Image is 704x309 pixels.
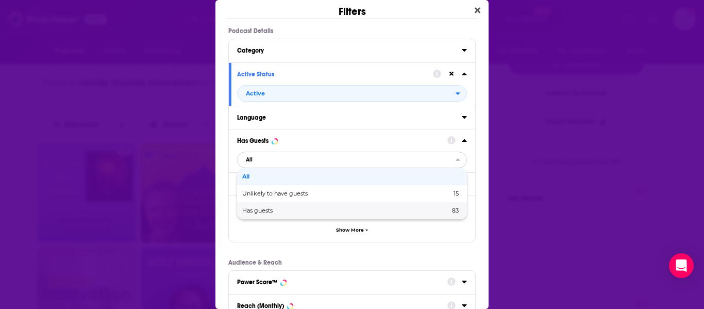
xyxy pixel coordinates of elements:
[237,168,467,185] div: All
[242,208,361,214] span: Has guests
[237,85,467,102] button: open menu
[246,157,253,162] span: All
[237,152,467,168] button: close menu
[246,91,265,96] span: Active
[237,202,467,219] div: Has guests
[237,47,455,54] div: Category
[237,110,462,123] button: Language
[228,259,476,266] p: Audience & Reach
[471,4,484,17] button: Close
[237,134,447,147] button: Has Guests
[237,43,462,56] button: Category
[237,85,467,102] h2: filter dropdown
[336,227,364,233] span: Show More
[229,219,475,242] button: Show More
[237,279,277,286] div: Power Score™
[452,207,459,214] span: 83
[454,190,459,197] span: 15
[237,71,426,78] div: Active Status
[237,275,447,288] button: Power Score™
[242,191,379,197] span: Unlikely to have guests
[669,253,694,278] div: Open Intercom Messenger
[237,67,433,80] button: Active Status
[237,152,467,168] h2: filter dropdown
[237,137,269,144] div: Has Guests
[237,114,455,121] div: Language
[228,27,476,35] p: Podcast Details
[242,174,459,180] span: All
[237,185,467,202] div: Unlikely to have guests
